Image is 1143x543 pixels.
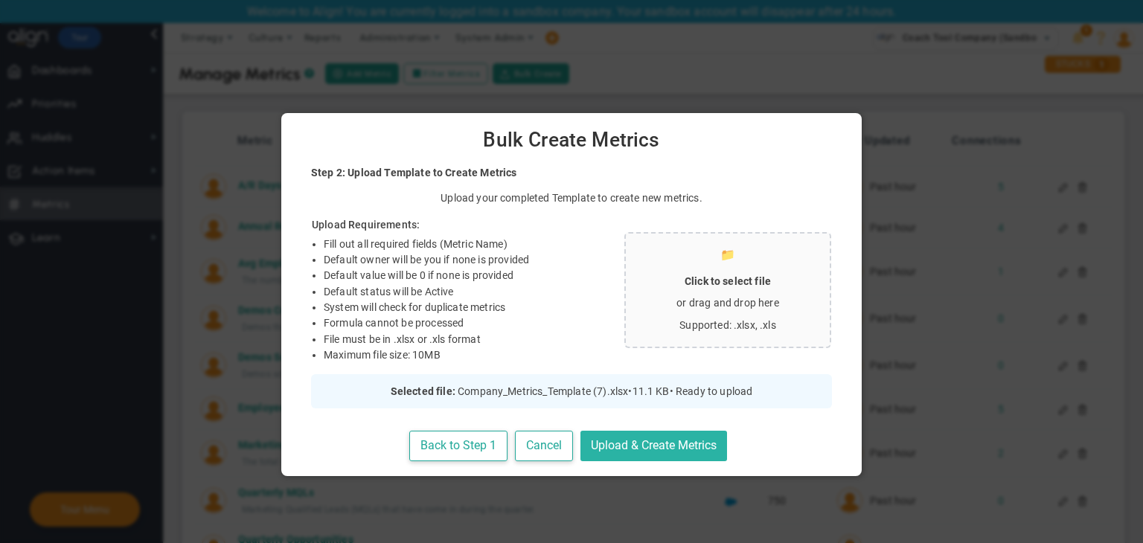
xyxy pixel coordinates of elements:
span: Company_Metrics_Template (7).xlsx [458,385,628,397]
p: Click to select file [638,274,818,289]
li: Default owner will be you if none is provided [324,253,601,266]
h4: Step 2: Upload Template to Create Metrics [311,166,832,179]
p: Supported: .xlsx, .xls [638,318,818,332]
button: Upload & Create Metrics [580,431,727,461]
li: Formula cannot be processed [324,316,601,330]
h4: Upload Requirements: [312,218,601,231]
strong: Selected file: [391,385,455,397]
p: Upload your completed Template to create new metrics. [311,191,832,206]
p: or drag and drop here [638,295,818,310]
li: Fill out all required fields (Metric Name) [324,237,601,251]
div: 📁 [638,247,818,264]
li: Default value will be 0 if none is provided [324,269,601,282]
span: 11.1 KB [633,385,670,397]
span: Bulk Create Metrics [293,128,850,152]
li: Default status will be Active [324,285,601,298]
button: Back to Step 1 [409,431,508,461]
li: File must be in .xlsx or .xls format [324,332,601,346]
p: • • Ready to upload [321,384,822,399]
button: Cancel [515,431,573,461]
li: System will check for duplicate metrics [324,301,601,314]
li: Maximum file size: 10MB [324,348,601,362]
